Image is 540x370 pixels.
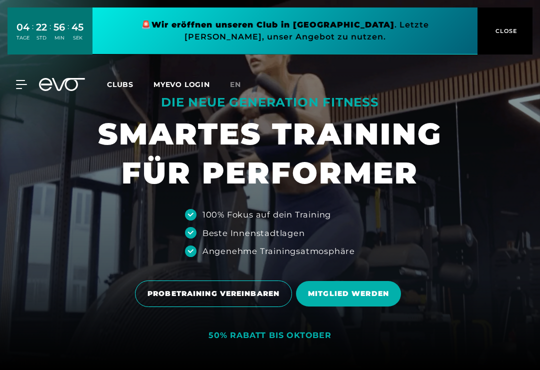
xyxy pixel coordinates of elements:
div: SEK [71,34,83,41]
span: PROBETRAINING VEREINBAREN [147,288,279,299]
div: MIN [53,34,65,41]
div: Angenehme Trainingsatmosphäre [202,245,355,257]
h1: SMARTES TRAINING FÜR PERFORMER [98,114,442,192]
span: MITGLIED WERDEN [308,288,389,299]
div: 45 [71,20,83,34]
div: 100% Fokus auf dein Training [202,208,331,220]
a: en [230,79,253,90]
span: CLOSE [493,26,517,35]
div: 04 [16,20,29,34]
a: PROBETRAINING VEREINBAREN [135,273,296,314]
div: STD [36,34,47,41]
span: Clubs [107,80,133,89]
div: : [67,21,69,47]
div: Beste Innenstadtlagen [202,227,305,239]
div: 56 [53,20,65,34]
a: Clubs [107,79,153,89]
div: : [49,21,51,47]
a: MITGLIED WERDEN [296,273,405,314]
div: : [32,21,33,47]
div: 22 [36,20,47,34]
span: en [230,80,241,89]
a: MYEVO LOGIN [153,80,210,89]
button: CLOSE [477,7,532,54]
div: TAGE [16,34,29,41]
div: 50% RABATT BIS OKTOBER [208,330,331,341]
